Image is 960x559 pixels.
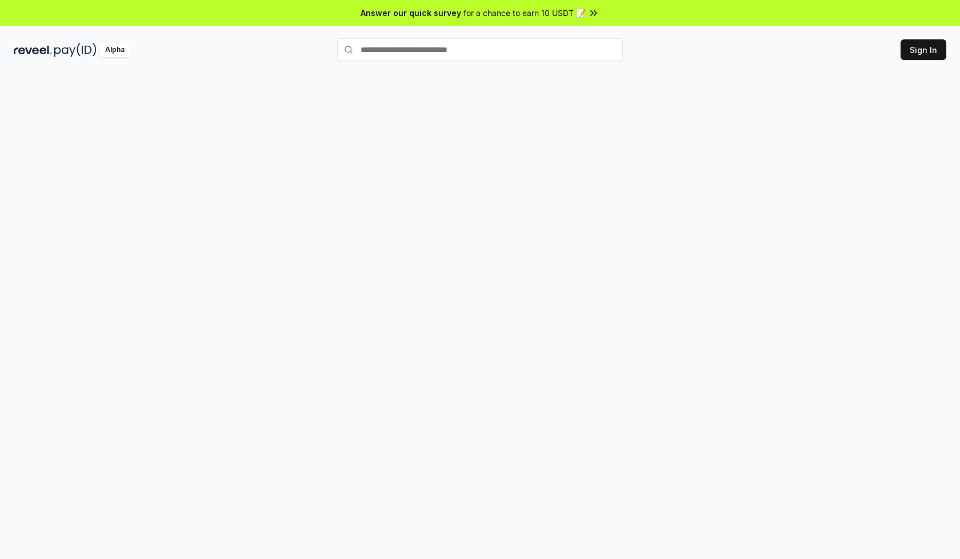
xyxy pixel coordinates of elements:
[361,7,461,19] span: Answer our quick survey
[99,43,131,57] div: Alpha
[54,43,97,57] img: pay_id
[463,7,586,19] span: for a chance to earn 10 USDT 📝
[14,43,52,57] img: reveel_dark
[901,39,946,60] button: Sign In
